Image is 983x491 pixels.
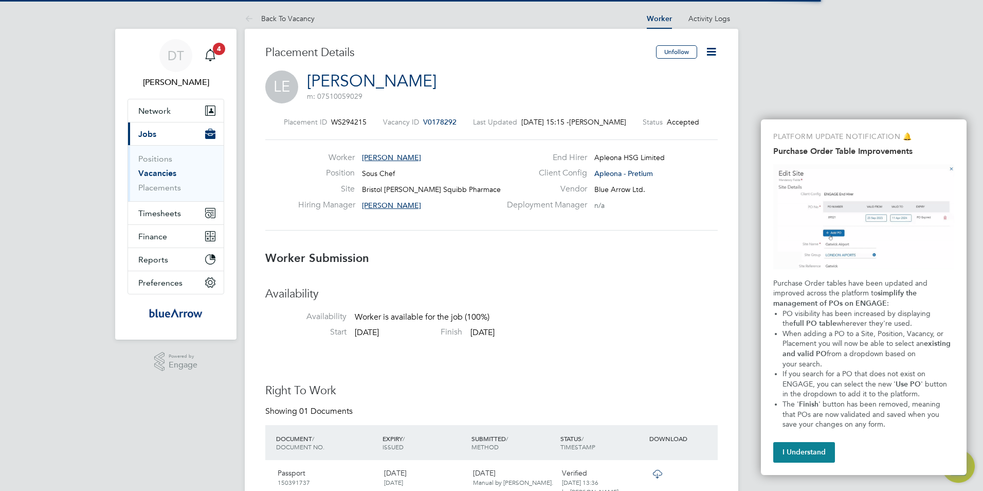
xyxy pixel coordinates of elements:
[384,478,403,486] span: [DATE]
[278,478,310,486] span: 150391737
[423,117,457,127] span: V0178292
[469,464,558,491] div: [DATE]
[138,278,183,288] span: Preferences
[128,305,224,321] a: Go to home page
[656,45,697,59] button: Unfollow
[782,329,945,348] span: When adding a PO to a Site, Position, Vacancy, or Placement you will now be able to select an
[594,185,645,194] span: Blue Arrow Ltd.
[562,468,587,478] span: Verified
[138,129,156,139] span: Jobs
[501,152,587,163] label: End Hirer
[782,400,942,429] span: ' button has been removed, meaning that POs are now validated and saved when you save your change...
[501,168,587,179] label: Client Config
[149,305,203,321] img: bluearrow-logo-retina.png
[265,287,718,302] h3: Availability
[688,14,730,23] a: Activity Logs
[473,117,517,127] label: Last Updated
[469,429,558,456] div: SUBMITTED
[298,184,355,195] label: Site
[138,168,176,178] a: Vacancies
[799,400,818,409] strong: Finish
[362,201,421,210] span: [PERSON_NAME]
[380,429,469,456] div: EXPIRY
[560,443,595,451] span: TIMESTAMP
[896,380,921,389] strong: Use PO
[298,200,355,211] label: Hiring Manager
[265,311,347,322] label: Availability
[138,232,167,241] span: Finance
[128,76,224,89] span: Debbie Tompkins
[569,117,626,127] span: [PERSON_NAME]
[761,119,967,475] div: Purchase Order Table Improvements
[782,380,949,399] span: ' button in the dropdown to add it to the platform.
[501,184,587,195] label: Vendor
[506,434,508,443] span: /
[265,45,648,60] h3: Placement Details
[138,154,172,164] a: Positions
[381,327,462,338] label: Finish
[773,132,954,142] p: PLATFORM UPDATE NOTIFICATION 🔔
[138,183,181,192] a: Placements
[307,92,362,101] span: m: 07510059029
[594,169,653,178] span: Apleona - Pretium
[355,327,379,338] span: [DATE]
[521,117,569,127] span: [DATE] 15:15 -
[307,71,436,91] a: [PERSON_NAME]
[470,327,495,338] span: [DATE]
[403,434,405,443] span: /
[558,429,647,456] div: STATUS
[168,49,184,62] span: DT
[782,370,927,389] span: If you search for a PO that does not exist on ENGAGE, you can select the new '
[265,406,355,417] div: Showing
[581,434,584,443] span: /
[298,168,355,179] label: Position
[265,71,298,103] span: LE
[782,400,799,409] span: The '
[213,43,225,55] span: 4
[782,309,933,328] span: PO visibility has been increased by displaying the
[169,352,197,361] span: Powered by
[276,443,324,451] span: DOCUMENT NO.
[312,434,314,443] span: /
[298,152,355,163] label: Worker
[265,327,347,338] label: Start
[274,464,380,491] div: Passport
[138,255,168,265] span: Reports
[773,442,835,463] button: I Understand
[501,200,587,211] label: Deployment Manager
[773,146,954,156] h2: Purchase Order Table Improvements
[782,349,942,369] span: from a dropdown based on your search.
[245,14,315,23] a: Back To Vacancy
[265,251,369,265] b: Worker Submission
[138,106,171,116] span: Network
[782,339,953,358] strong: existing and valid PO
[299,406,353,416] span: 01 Documents
[383,117,419,127] label: Vacancy ID
[773,279,930,298] span: Purchase Order tables have been updated and improved across the platform to
[773,289,919,308] strong: simplify the management of POs on ENGAGE
[362,153,421,162] span: [PERSON_NAME]
[331,117,367,127] span: WS294215
[138,208,181,218] span: Timesheets
[169,361,197,370] span: Engage
[115,29,236,340] nav: Main navigation
[643,117,663,127] label: Status
[265,383,718,398] h3: Right To Work
[383,443,404,451] span: ISSUED
[355,312,489,322] span: Worker is available for the job (100%)
[562,478,598,486] span: [DATE] 13:36
[887,299,889,308] span: :
[362,185,535,194] span: Bristol [PERSON_NAME] Squibb Pharmaceuticals Li…
[667,117,699,127] span: Accepted
[773,164,954,269] img: Purchase Order Table Improvements
[274,429,380,456] div: DOCUMENT
[471,443,499,451] span: METHOD
[594,153,665,162] span: Apleona HSG Limited
[647,14,672,23] a: Worker
[362,169,395,178] span: Sous Chef
[647,429,718,448] div: DOWNLOAD
[473,478,553,486] span: Manual by [PERSON_NAME].
[836,319,912,328] span: wherever they're used.
[594,201,605,210] span: n/a
[284,117,327,127] label: Placement ID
